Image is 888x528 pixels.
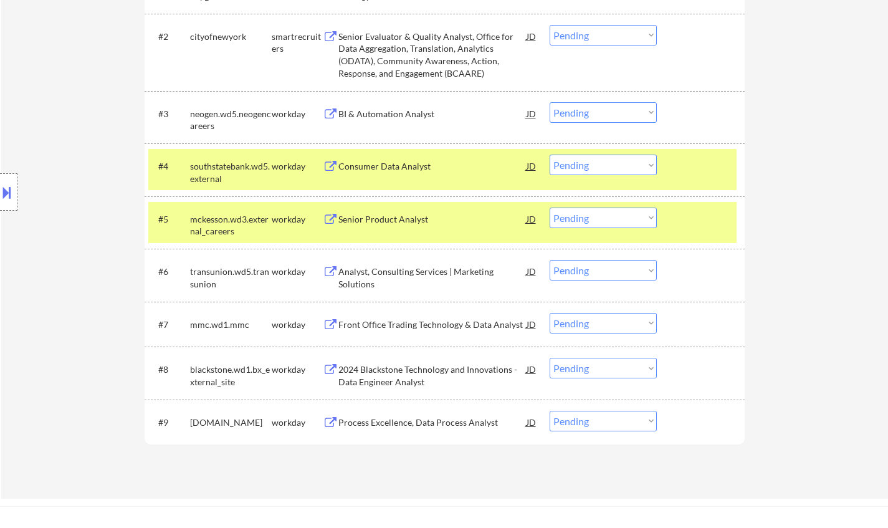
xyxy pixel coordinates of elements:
[190,213,272,238] div: mckesson.wd3.external_careers
[525,358,538,380] div: JD
[190,108,272,132] div: neogen.wd5.neogencareers
[338,319,527,331] div: Front Office Trading Technology & Data Analyst
[525,260,538,282] div: JD
[338,108,527,120] div: BI & Automation Analyst
[158,31,180,43] div: #2
[272,363,323,376] div: workday
[525,102,538,125] div: JD
[158,416,180,429] div: #9
[272,266,323,278] div: workday
[190,266,272,290] div: transunion.wd5.transunion
[190,416,272,429] div: [DOMAIN_NAME]
[272,416,323,429] div: workday
[190,363,272,388] div: blackstone.wd1.bx_external_site
[190,319,272,331] div: mmc.wd1.mmc
[338,31,527,79] div: Senior Evaluator & Quality Analyst, Office for Data Aggregation, Translation, Analytics (ODATA), ...
[525,155,538,177] div: JD
[272,160,323,173] div: workday
[272,31,323,55] div: smartrecruiters
[338,213,527,226] div: Senior Product Analyst
[272,213,323,226] div: workday
[190,160,272,185] div: southstatebank.wd5.external
[158,319,180,331] div: #7
[525,411,538,433] div: JD
[338,363,527,388] div: 2024 Blackstone Technology and Innovations - Data Engineer Analyst
[272,108,323,120] div: workday
[158,363,180,376] div: #8
[338,160,527,173] div: Consumer Data Analyst
[338,266,527,290] div: Analyst, Consulting Services | Marketing Solutions
[272,319,323,331] div: workday
[338,416,527,429] div: Process Excellence, Data Process Analyst
[525,208,538,230] div: JD
[190,31,272,43] div: cityofnewyork
[525,313,538,335] div: JD
[525,25,538,47] div: JD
